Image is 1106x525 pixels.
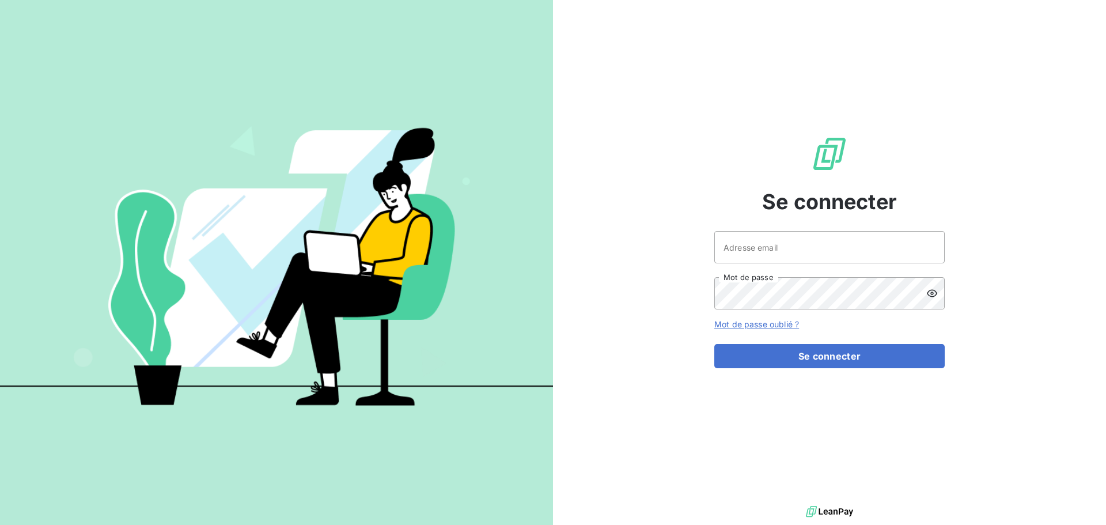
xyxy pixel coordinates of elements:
input: placeholder [714,231,945,263]
span: Se connecter [762,186,897,217]
img: Logo LeanPay [811,135,848,172]
img: logo [806,503,853,520]
button: Se connecter [714,344,945,368]
a: Mot de passe oublié ? [714,319,799,329]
